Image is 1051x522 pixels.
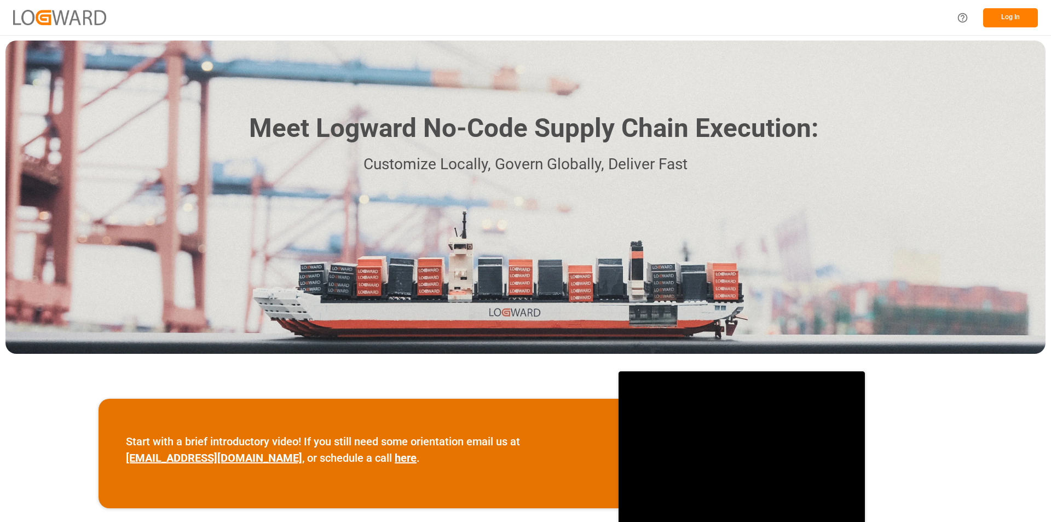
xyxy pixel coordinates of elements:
[249,109,818,148] h1: Meet Logward No-Code Supply Chain Execution:
[13,10,106,25] img: Logward_new_orange.png
[233,152,818,177] p: Customize Locally, Govern Globally, Deliver Fast
[126,451,302,464] a: [EMAIL_ADDRESS][DOMAIN_NAME]
[983,8,1038,27] button: Log In
[395,451,417,464] a: here
[126,433,591,466] p: Start with a brief introductory video! If you still need some orientation email us at , or schedu...
[950,5,975,30] button: Help Center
